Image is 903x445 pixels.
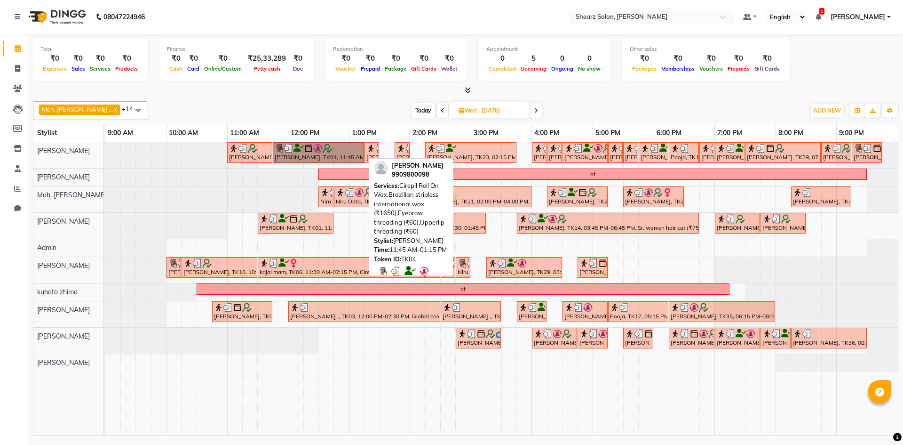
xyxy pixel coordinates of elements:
[460,285,466,293] div: of
[609,303,667,321] div: Pooja, TK17, 05:15 PM-06:15 PM, Women hair cut
[518,303,546,321] div: [PERSON_NAME], TK28, 03:45 PM-04:15 PM, Head massage with oil women
[374,246,389,253] span: Time:
[374,182,444,235] span: Cirepil Roll On Wax,Brazilian stripless international wax (₹1650),Eyebrow threading (₹60),Upperli...
[105,126,135,140] a: 9:00 AM
[725,53,752,64] div: ₹0
[837,126,866,140] a: 9:00 PM
[670,329,713,347] div: [PERSON_NAME], TK11, 06:15 PM-07:00 PM, Men hair cut
[593,126,623,140] a: 5:00 PM
[37,261,90,270] span: [PERSON_NAME]
[716,214,759,232] div: [PERSON_NAME], TK15, 07:00 PM-07:45 PM, Sr. men hair cut
[290,53,306,64] div: ₹0
[716,329,759,347] div: [PERSON_NAME] ., TK25, 07:00 PM-07:45 PM, Men hair cut
[590,170,595,178] div: of
[374,236,448,246] div: [PERSON_NAME]
[37,332,90,340] span: [PERSON_NAME]
[374,255,401,263] span: Token ID:
[182,259,256,276] div: [PERSON_NAME], TK10, 10:15 AM-11:30 AM, Cirepil Roll On Wax,Underarms international wax
[411,188,531,206] div: [PERSON_NAME], TK21, 02:00 PM-04:00 PM, Sr. men hair cut,Additional Loreal - Hair Wash [DEMOGRAPH...
[40,53,69,64] div: ₹0
[518,53,549,64] div: 5
[716,144,744,162] div: [PERSON_NAME] Ma'am, TK37, 07:00 PM-07:30 PM, Upperlip threading,Forehead threading (₹40)
[202,65,244,72] span: Online/Custom
[792,329,866,347] div: [PERSON_NAME], TK36, 08:15 PM-09:30 PM, Men hair cut,Additional Loreal - Hair Wash [DEMOGRAPHIC_D...
[374,182,399,189] span: Services:
[630,65,659,72] span: Packages
[291,65,305,72] span: Due
[426,144,515,162] div: [PERSON_NAME], TK23, 02:15 PM-03:45 PM, Cirepil Roll On Wax (₹1325),Peel off underarms wax (₹180)...
[374,161,388,175] img: profile
[563,144,607,162] div: [PERSON_NAME], TK35, 04:30 PM-05:15 PM, Thalgo Cleanup
[122,105,140,113] span: +14
[630,45,782,53] div: Other sales
[624,144,637,162] div: [PERSON_NAME], TK35, 05:30 PM-05:45 PM, Peel off underarms wax
[40,65,69,72] span: Expenses
[487,259,561,276] div: [PERSON_NAME], TK29, 03:15 PM-04:30 PM, Full leg international wax (₹650),Underarms international...
[103,4,145,30] b: 08047224946
[259,214,333,232] div: [PERSON_NAME], TK01, 11:30 AM-12:45 PM, Sr. women hair cut,Kerastase Additional Wash Women (₹355)
[259,259,424,276] div: kajal mam, TK06, 11:30 AM-02:15 PM, Cirepil Roll On Wax (₹1325),Cirepil Roll On Wax (₹1325),Eyebr...
[486,65,518,72] span: Completed
[813,107,841,114] span: ADD NEW
[576,65,603,72] span: No show
[697,53,725,64] div: ₹0
[228,144,271,162] div: [PERSON_NAME], TK10, 11:00 AM-11:45 AM, Upperlip threading,Eyebrow threading,Forehead threading
[532,126,562,140] a: 4:00 PM
[87,53,113,64] div: ₹0
[410,126,440,140] a: 2:00 PM
[113,53,140,64] div: ₹0
[816,13,821,21] a: 1
[640,144,667,162] div: [PERSON_NAME], TK35, 05:45 PM-06:15 PM, Sidelock stripless,Reflexology heel (₹750)
[659,65,697,72] span: Memberships
[382,65,409,72] span: Package
[365,144,378,162] div: [PERSON_NAME], TK20, 01:15 PM-01:30 PM, Eyebrow threading
[409,53,439,64] div: ₹0
[37,288,78,296] span: kuhoto zhimo
[609,144,622,162] div: [PERSON_NAME], TK35, 05:15 PM-05:30 PM, Upperlip threading
[792,188,850,206] div: [PERSON_NAME], TK36, 08:15 PM-09:15 PM, Sr. men hair cut,Additional Loreal - Hair Wash [DEMOGRAPH...
[822,144,850,162] div: [PERSON_NAME] ., TK40, 08:45 PM-09:15 PM, Face and Neck D-tan
[457,329,500,347] div: [PERSON_NAME], TK18, 02:45 PM-03:30 PM, Men hair cut
[670,303,774,321] div: [PERSON_NAME], TK35, 06:15 PM-08:00 PM, Touch-up 2 inch (₹1500),Kerastase Additional Wash Women (...
[289,303,439,321] div: [PERSON_NAME] ., TK03, 12:00 PM-02:30 PM, Global color below shoulder
[392,170,444,179] div: 9909800098
[333,45,459,53] div: Redemption
[37,243,56,252] span: Admin
[288,126,322,140] a: 12:00 PM
[457,259,469,276] div: Niru Data, TK08, 02:45 PM-03:00 PM, Eyebrow threading
[563,303,607,321] div: [PERSON_NAME], TK29, 04:30 PM-05:15 PM, Women hair cut (₹550)
[333,65,358,72] span: Voucher
[409,65,439,72] span: Gift Cards
[374,237,393,244] span: Stylist:
[746,144,820,162] div: [PERSON_NAME], TK39, 07:30 PM-08:45 PM, [PERSON_NAME] cleanup,Face and Neck Black mask,Full Back ...
[167,45,306,53] div: Finance
[439,53,459,64] div: ₹0
[374,245,448,255] div: 11:45 AM-01:15 PM
[228,126,261,140] a: 11:00 AM
[412,103,435,118] span: Today
[167,65,185,72] span: Cash
[166,126,200,140] a: 10:00 AM
[697,65,725,72] span: Vouchers
[333,53,358,64] div: ₹0
[725,65,752,72] span: Prepaids
[471,126,501,140] a: 3:00 PM
[811,104,843,117] button: ADD NEW
[578,329,607,347] div: [PERSON_NAME], TK24, 04:45 PM-05:15 PM, [PERSON_NAME] crafting
[69,53,87,64] div: ₹0
[358,53,382,64] div: ₹0
[24,4,88,30] img: logo
[37,191,112,199] span: Moh. [PERSON_NAME] ...
[69,65,87,72] span: Sales
[37,129,57,137] span: Stylist
[624,329,652,347] div: [PERSON_NAME], TK34, 05:30 PM-06:00 PM, Kerastase Hair Wash - Below Shoulder (₹675)
[392,162,444,169] span: [PERSON_NAME]
[533,144,546,162] div: [PERSON_NAME] ., TK33, 04:00 PM-04:15 PM, Upperlip stripless
[335,188,393,206] div: Niru Data, TK08, 12:45 PM-01:45 PM, Sr. women hair cut
[761,214,805,232] div: [PERSON_NAME], TK15, 07:45 PM-08:30 PM, Sr. [PERSON_NAME] crafting,Kerastase Additional Wash Men ...
[479,104,526,118] input: 2025-06-04
[518,214,698,232] div: [PERSON_NAME], TK14, 03:45 PM-06:45 PM, Sr. women hair cut (₹750),Global color upto shoulder (₹3150)
[185,53,202,64] div: ₹0
[853,144,881,162] div: [PERSON_NAME], TK39, 09:15 PM-09:45 PM, Loreal Hair wash - Below Shoulder
[185,65,202,72] span: Card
